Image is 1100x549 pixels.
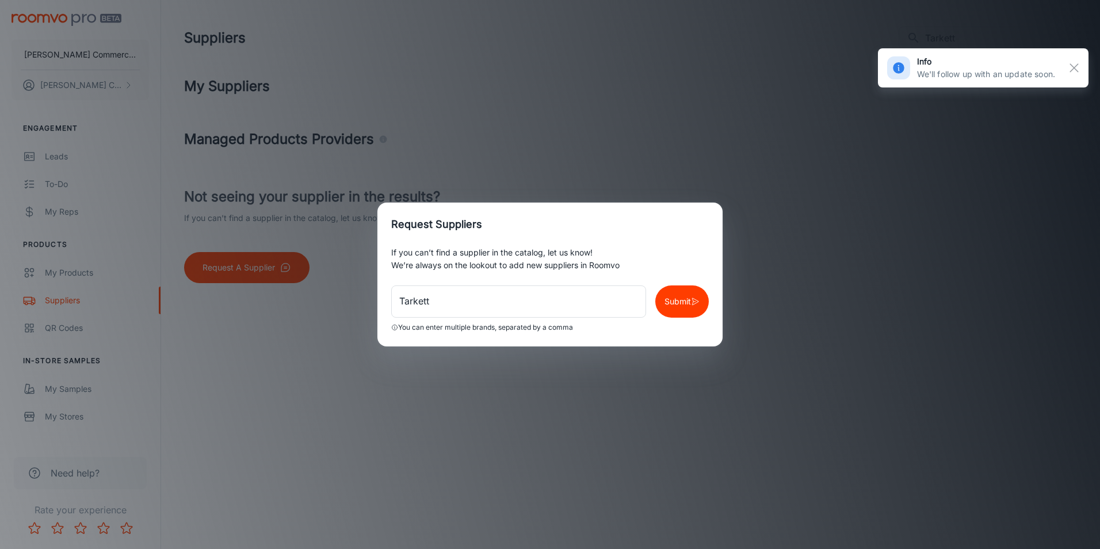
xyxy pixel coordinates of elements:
[391,285,646,318] input: Supplier A, Supplier B, ...
[655,285,709,318] button: Submit
[377,203,723,246] h2: Request Suppliers
[391,259,709,272] p: We’re always on the lookout to add new suppliers in Roomvo
[391,246,709,259] p: If you can’t find a supplier in the catalog, let us know!
[917,68,1055,81] p: We'll follow up with an update soon.
[664,295,691,308] p: Submit
[398,322,573,333] p: You can enter multiple brands, separated by a comma
[917,55,1055,68] h6: info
